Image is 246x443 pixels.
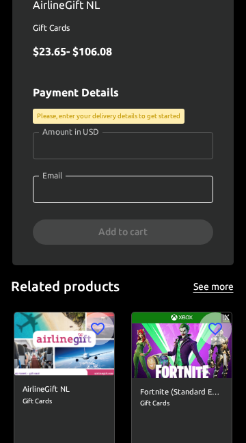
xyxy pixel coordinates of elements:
h5: Related products [11,278,120,296]
span: Gift Cards [140,398,223,409]
label: Email [42,170,62,181]
p: Payment Details [33,84,213,100]
h6: AirlineGift NL [23,384,106,396]
img: AirlineGift NL image [14,312,114,375]
p: Please, enter your delivery details to get started [37,111,180,121]
span: $ 106.08 [72,45,112,57]
span: $ 23.65 [33,45,66,57]
label: Amount in USD [42,126,99,137]
h6: Fortnite (Standard Edition) 2800-V-Bucks NL [140,386,223,399]
span: Gift Cards [23,396,106,407]
img: Fortnite (Standard Edition) 2800-V-Bucks NL image [132,312,232,377]
p: - [33,43,213,59]
span: Gift Cards [33,21,213,35]
button: See more [191,278,235,295]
